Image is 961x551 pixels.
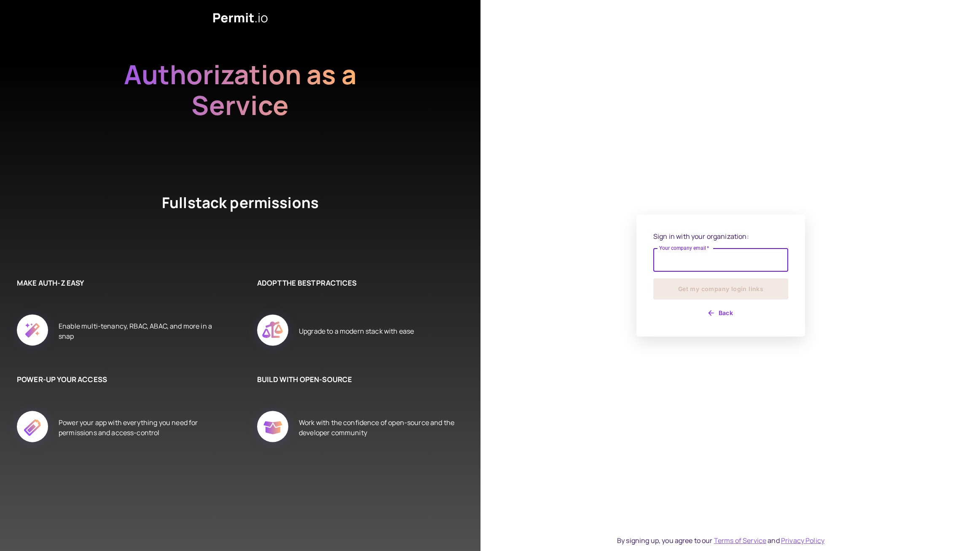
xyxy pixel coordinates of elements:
[617,535,824,546] div: By signing up, you agree to our and
[59,401,215,454] div: Power your app with everything you need for permissions and access-control
[653,306,788,320] button: Back
[781,536,824,545] a: Privacy Policy
[653,231,788,241] p: Sign in with your organization:
[653,278,788,300] button: Get my company login links
[257,278,455,289] h6: ADOPT THE BEST PRACTICES
[17,278,215,289] h6: MAKE AUTH-Z EASY
[59,305,215,357] div: Enable multi-tenancy, RBAC, ABAC, and more in a snap
[17,374,215,385] h6: POWER-UP YOUR ACCESS
[299,305,414,357] div: Upgrade to a modern stack with ease
[131,193,350,244] h4: Fullstack permissions
[257,374,455,385] h6: BUILD WITH OPEN-SOURCE
[299,401,455,454] div: Work with the confidence of open-source and the developer community
[97,59,384,151] h2: Authorization as a Service
[714,536,766,545] a: Terms of Service
[659,244,709,251] label: Your company email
